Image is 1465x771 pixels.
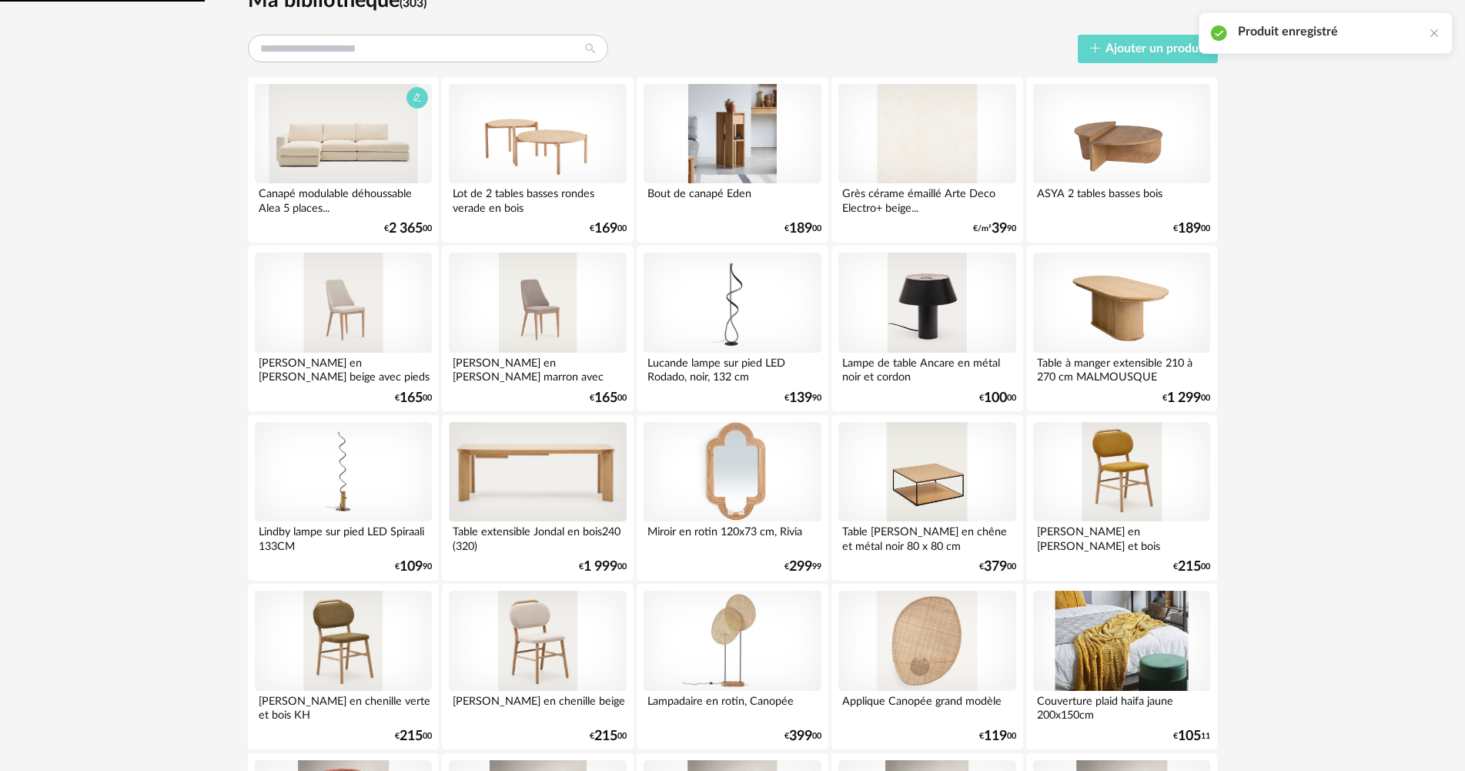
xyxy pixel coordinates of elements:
[789,561,812,572] span: 299
[784,561,821,572] div: € 99
[784,731,821,742] div: € 00
[1238,24,1338,40] h2: Produit enregistré
[1173,223,1210,234] div: € 00
[389,223,423,234] span: 2 365
[1178,731,1201,742] span: 105
[1033,183,1210,214] div: ASYA 2 tables basses bois
[1173,561,1210,572] div: € 00
[984,561,1007,572] span: 379
[255,353,432,384] div: [PERSON_NAME] en [PERSON_NAME] beige avec pieds en bois
[984,731,1007,742] span: 119
[400,561,423,572] span: 109
[248,584,439,749] a: Chaise Helda en chenille verte et bois KH [PERSON_NAME] en chenille verte et bois KH €21500
[248,415,439,581] a: Lindby lampe sur pied LED Spiraali 133CM Lindby lampe sur pied LED Spiraali 133CM €10990
[449,521,626,552] div: Table extensible Jondal en bois240 (320)
[384,223,432,234] div: € 00
[255,521,432,552] div: Lindby lampe sur pied LED Spiraali 133CM
[644,183,821,214] div: Bout de canapé Eden
[594,223,617,234] span: 169
[784,393,821,404] div: € 90
[1178,561,1201,572] span: 215
[838,353,1015,384] div: Lampe de table Ancare en métal noir et cordon
[637,246,828,411] a: Lucande lampe sur pied LED Rodado, noir, 132 cm Lucande lampe sur pied LED Rodado, noir, 132 cm €...
[838,521,1015,552] div: Table [PERSON_NAME] en chêne et métal noir 80 x 80 cm
[784,223,821,234] div: € 00
[248,246,439,411] a: Chaise Rosie en chenille beige avec pieds en bois [PERSON_NAME] en [PERSON_NAME] beige avec pieds...
[644,691,821,722] div: Lampadaire en rotin, Canopée
[992,223,1007,234] span: 39
[1033,691,1210,722] div: Couverture plaid haifa jaune 200x150cm
[1162,393,1210,404] div: € 00
[984,393,1007,404] span: 100
[644,521,821,552] div: Miroir en rotin 120x73 cm, Rivia
[789,223,812,234] span: 189
[973,223,1016,234] div: €/m² 90
[590,223,627,234] div: € 00
[579,561,627,572] div: € 00
[1033,521,1210,552] div: [PERSON_NAME] en [PERSON_NAME] et bois
[831,584,1022,749] a: Applique Canopée grand modèle Applique Canopée grand modèle €11900
[449,183,626,214] div: Lot de 2 tables basses rondes verade en bois
[1033,353,1210,384] div: Table à manger extensible 210 à 270 cm MALMOUSQUE
[1078,35,1218,63] button: Ajouter un produit
[255,691,432,722] div: [PERSON_NAME] en chenille verte et bois KH
[637,415,828,581] a: Miroir en rotin 120x73 cm, Rivia Miroir en rotin 120x73 cm, Rivia €29999
[442,77,633,243] a: Lot de 2 tables basses rondes verade en bois Lot de 2 tables basses rondes verade en bois €16900
[1026,415,1217,581] a: Chaise Helda en chenille moutarde et bois [PERSON_NAME] en [PERSON_NAME] et bois €21500
[395,731,432,742] div: € 00
[838,691,1015,722] div: Applique Canopée grand modèle
[838,183,1015,214] div: Grès cérame émaillé Arte Deco Electro+ beige...
[248,77,439,243] a: Canapé modulable déhoussable Alea 5 places méridienne gauche 340 cm Canapé modulable déhoussable ...
[831,246,1022,411] a: Lampe de table Ancare en métal noir et cordon Lampe de table Ancare en métal noir et cordon €10000
[789,393,812,404] span: 139
[590,393,627,404] div: € 00
[255,183,432,214] div: Canapé modulable déhoussable Alea 5 places...
[1173,731,1210,742] div: € 11
[644,353,821,384] div: Lucande lampe sur pied LED Rodado, noir, 132 cm
[400,393,423,404] span: 165
[442,415,633,581] a: Table extensible Jondal en bois240 (320) Table extensible Jondal en bois240 (320) €1 99900
[594,731,617,742] span: 215
[442,246,633,411] a: Chaise Rosie en chenille marron avec pieds en bois [PERSON_NAME] en [PERSON_NAME] marron avec pie...
[637,77,828,243] a: Bout de canapé Eden Bout de canapé Eden €18900
[395,393,432,404] div: € 00
[1178,223,1201,234] span: 189
[789,731,812,742] span: 399
[1026,246,1217,411] a: Table à manger extensible 210 à 270 cm MALMOUSQUE Table à manger extensible 210 à 270 cm MALMOUSQ...
[1026,77,1217,243] a: ASYA 2 tables basses bois ASYA 2 tables basses bois €18900
[594,393,617,404] span: 165
[1026,584,1217,749] a: Couverture plaid haifa jaune 200x150cm Couverture plaid haifa jaune 200x150cm €10511
[442,584,633,749] a: Chaise Helda en chenille beige [PERSON_NAME] en chenille beige €21500
[395,561,432,572] div: € 90
[400,731,423,742] span: 215
[1105,42,1206,55] span: Ajouter un produit
[449,691,626,722] div: [PERSON_NAME] en chenille beige
[979,393,1016,404] div: € 00
[637,584,828,749] a: Lampadaire en rotin, Canopée Lampadaire en rotin, Canopée €39900
[979,731,1016,742] div: € 00
[584,561,617,572] span: 1 999
[1167,393,1201,404] span: 1 299
[979,561,1016,572] div: € 00
[590,731,627,742] div: € 00
[449,353,626,384] div: [PERSON_NAME] en [PERSON_NAME] marron avec pieds en bois
[831,77,1022,243] a: Grès cérame émaillé Arte Deco Electro+ beige rectifié 80 x 80 cm Grès cérame émaillé Arte Deco El...
[831,415,1022,581] a: Table basse Yoana en chêne et métal noir 80 x 80 cm Table [PERSON_NAME] en chêne et métal noir 80...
